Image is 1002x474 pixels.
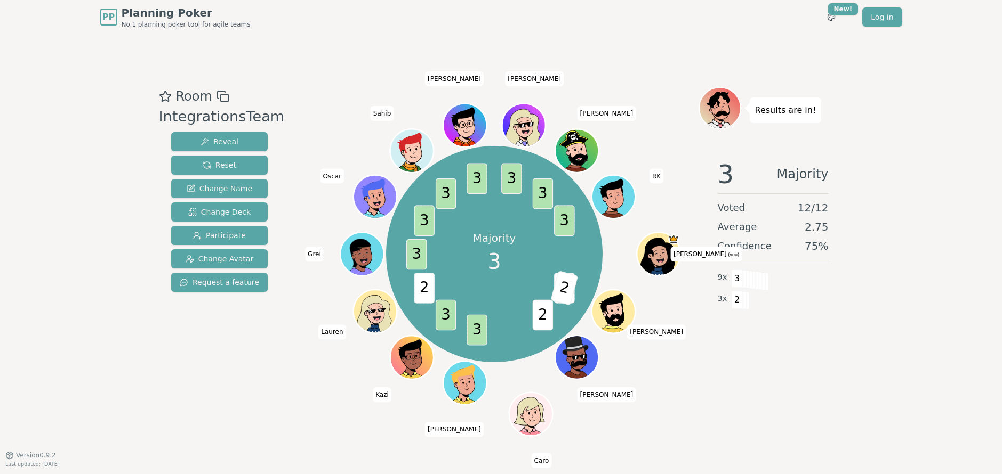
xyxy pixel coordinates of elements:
[731,269,743,288] span: 3
[188,207,251,217] span: Change Deck
[171,179,268,198] button: Change Name
[501,163,522,194] span: 3
[159,87,172,106] button: Add as favourite
[102,11,115,23] span: PP
[718,293,727,305] span: 3 x
[425,71,484,86] span: Click to change your name
[171,226,268,245] button: Participate
[822,7,841,27] button: New!
[171,249,268,268] button: Change Avatar
[436,299,456,330] span: 3
[650,169,663,184] span: Click to change your name
[777,161,829,187] span: Majority
[578,387,636,402] span: Click to change your name
[171,202,268,222] button: Change Deck
[731,291,743,309] span: 2
[805,239,828,254] span: 75 %
[533,299,553,330] span: 2
[159,106,285,128] div: IntegrationsTeam
[305,247,324,261] span: Click to change your name
[473,231,516,246] p: Majority
[186,254,254,264] span: Change Avatar
[436,178,456,209] span: 3
[668,234,679,244] span: Kate is the host
[805,219,829,234] span: 2.75
[727,252,740,257] span: (you)
[16,451,56,460] span: Version 0.9.2
[171,132,268,151] button: Reveal
[755,103,816,118] p: Results are in!
[414,272,434,303] span: 2
[718,161,734,187] span: 3
[718,272,727,283] span: 9 x
[320,169,344,184] span: Click to change your name
[414,205,434,236] span: 3
[467,163,487,194] span: 3
[187,183,252,194] span: Change Name
[550,270,578,305] span: 2
[371,106,394,121] span: Click to change your name
[718,219,757,234] span: Average
[532,453,552,468] span: Click to change your name
[122,5,251,20] span: Planning Poker
[718,200,746,215] span: Voted
[505,71,564,86] span: Click to change your name
[467,314,487,345] span: 3
[176,87,212,106] span: Room
[180,277,259,288] span: Request a feature
[828,3,859,15] div: New!
[171,156,268,175] button: Reset
[5,451,56,460] button: Version0.9.2
[201,136,238,147] span: Reveal
[425,422,484,437] span: Click to change your name
[638,234,679,275] button: Click to change your avatar
[5,461,60,467] span: Last updated: [DATE]
[318,324,346,339] span: Click to change your name
[671,247,742,261] span: Click to change your name
[554,205,574,236] span: 3
[533,178,553,209] span: 3
[406,239,427,269] span: 3
[487,246,501,277] span: 3
[203,160,236,170] span: Reset
[193,230,246,241] span: Participate
[627,324,686,339] span: Click to change your name
[578,106,636,121] span: Click to change your name
[718,239,772,254] span: Confidence
[122,20,251,29] span: No.1 planning poker tool for agile teams
[100,5,251,29] a: PPPlanning PokerNo.1 planning poker tool for agile teams
[798,200,829,215] span: 12 / 12
[862,7,902,27] a: Log in
[373,387,391,402] span: Click to change your name
[171,273,268,292] button: Request a feature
